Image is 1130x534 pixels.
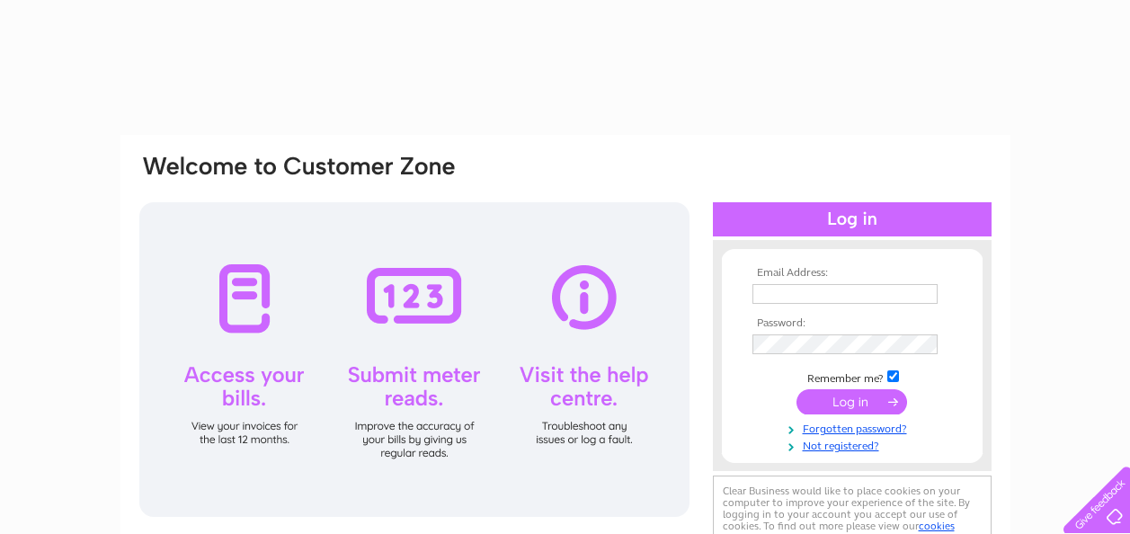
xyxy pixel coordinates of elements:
[748,317,956,330] th: Password:
[748,267,956,280] th: Email Address:
[752,419,956,436] a: Forgotten password?
[752,436,956,453] a: Not registered?
[796,389,907,414] input: Submit
[748,368,956,386] td: Remember me?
